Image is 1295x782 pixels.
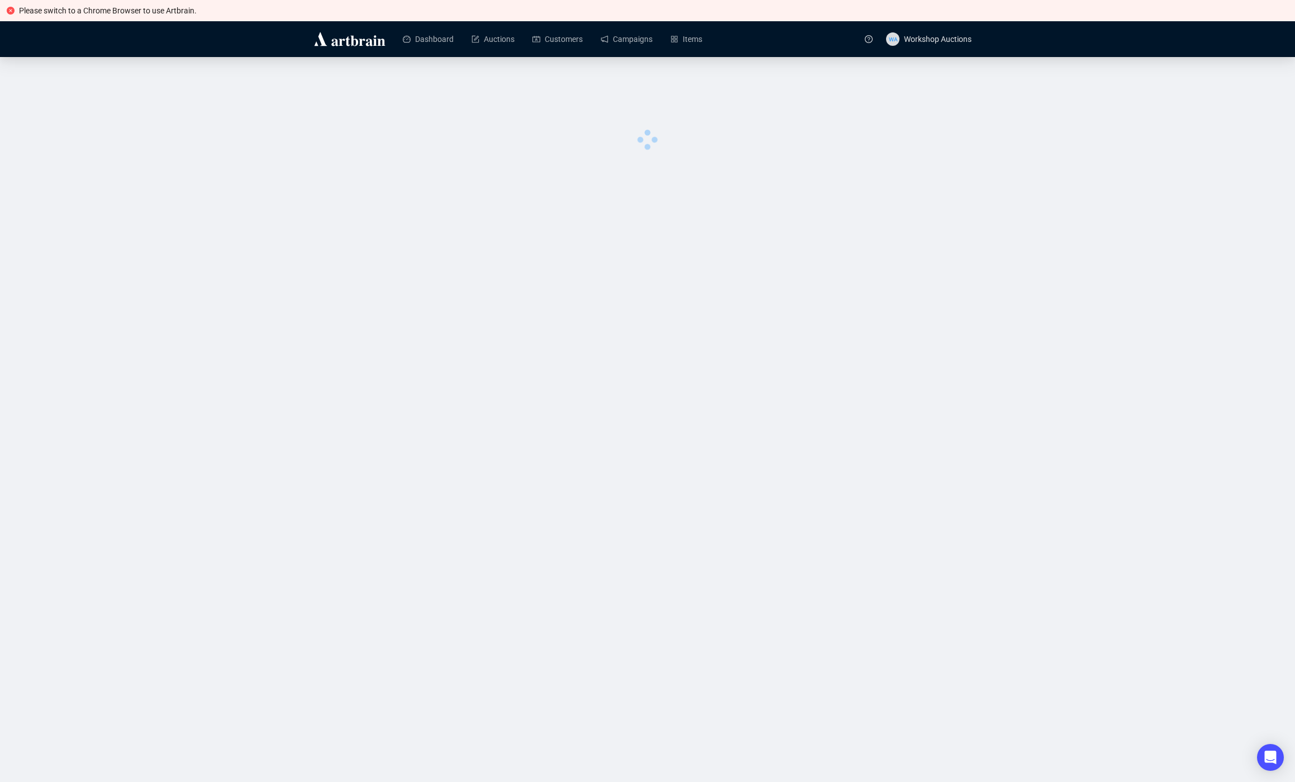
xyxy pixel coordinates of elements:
[472,25,515,54] a: Auctions
[865,35,873,43] span: question-circle
[19,4,1288,17] div: Please switch to a Chrome Browser to use Artbrain.
[670,25,702,54] a: Items
[7,7,15,15] span: close-circle
[403,25,454,54] a: Dashboard
[601,25,653,54] a: Campaigns
[312,30,387,48] img: logo
[1257,744,1284,771] div: Open Intercom Messenger
[858,21,879,56] a: question-circle
[904,35,972,44] span: Workshop Auctions
[888,34,897,43] span: WA
[532,25,583,54] a: Customers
